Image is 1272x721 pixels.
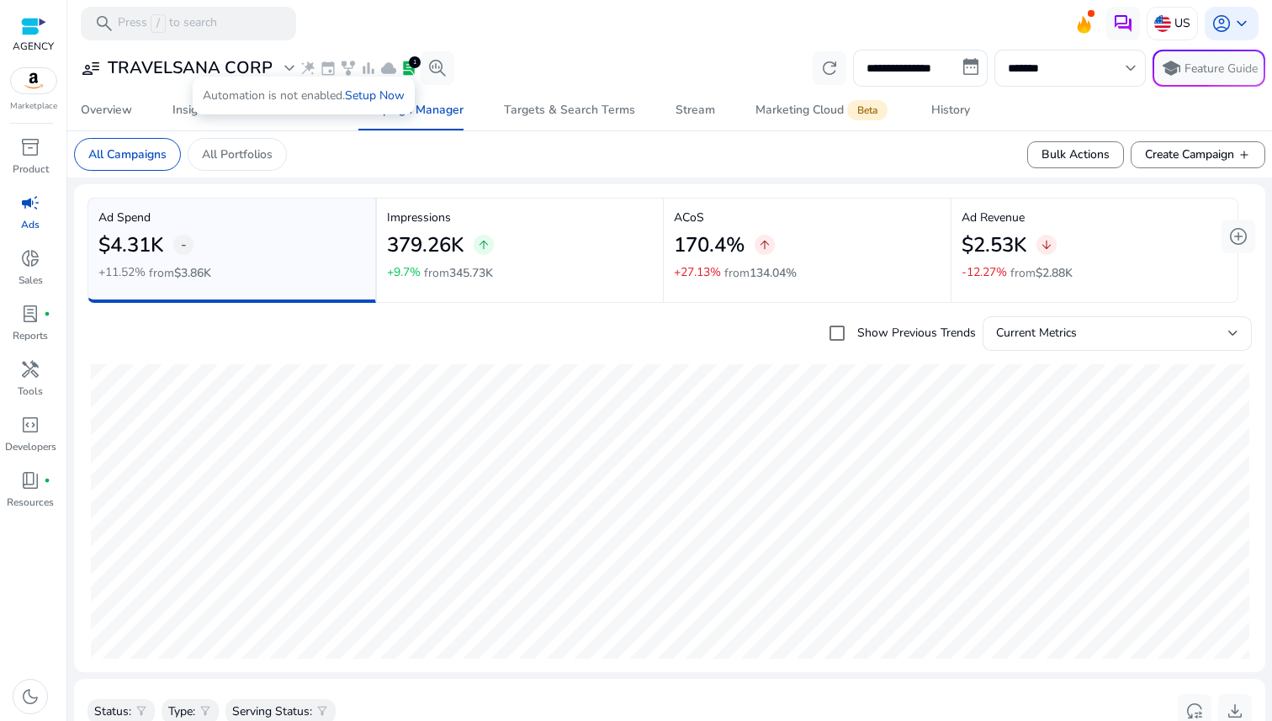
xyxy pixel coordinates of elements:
p: Tools [18,384,43,399]
label: Show Previous Trends [854,324,976,342]
span: event [320,60,337,77]
img: us.svg [1154,15,1171,32]
span: Bulk Actions [1041,146,1110,163]
span: refresh [819,58,840,78]
span: user_attributes [81,58,101,78]
div: Automation [255,104,318,116]
span: lab_profile [400,60,417,77]
button: Bulk Actions [1027,141,1124,168]
button: schoolFeature Guide [1153,50,1265,87]
span: school [1161,58,1181,78]
span: / [151,14,166,33]
p: ACoS [674,209,941,226]
span: download [1225,701,1245,721]
span: arrow_upward [758,238,771,252]
div: Stream [676,104,715,116]
p: from [424,264,493,282]
p: Marketplace [10,100,57,113]
span: code_blocks [20,415,40,435]
div: Targets & Search Terms [504,104,635,116]
p: All Portfolios [202,146,273,163]
p: Product [13,162,49,177]
span: fiber_manual_record [44,310,50,317]
div: History [931,104,970,116]
div: 1 [409,56,421,68]
p: -12.27% [962,267,1007,278]
span: $3.86K [174,265,211,281]
span: arrow_upward [477,238,490,252]
span: filter_alt [199,704,212,718]
p: +9.7% [387,267,421,278]
p: Resources [7,495,54,510]
img: amazon.svg [11,68,56,93]
span: bar_chart [360,60,377,77]
p: +11.52% [98,267,146,278]
p: +27.13% [674,267,721,278]
p: Type: [168,702,195,720]
span: search_insights [427,58,448,78]
span: search [94,13,114,34]
div: Insights [172,104,215,116]
span: 345.73K [449,265,493,281]
span: 134.04% [750,265,797,281]
a: Setup Now [345,87,405,103]
span: fiber_manual_record [44,477,50,484]
span: arrow_downward [1040,238,1053,252]
span: keyboard_arrow_down [1232,13,1252,34]
span: Current Metrics [996,325,1077,341]
span: - [181,235,187,255]
span: add_circle [1228,226,1248,247]
div: Campaign Manager [358,104,464,116]
p: Ads [21,217,40,232]
span: inventory_2 [20,137,40,157]
span: cloud [380,60,397,77]
span: book_4 [20,470,40,490]
span: lab_profile [20,304,40,324]
p: Status: [94,702,131,720]
span: wand_stars [299,60,316,77]
p: AGENCY [13,39,54,54]
p: Ad Spend [98,209,365,226]
h2: 170.4% [674,233,745,257]
h2: $4.31K [98,233,163,257]
span: filter_alt [135,704,148,718]
span: donut_small [20,248,40,268]
span: Create Campaign [1145,146,1251,163]
span: add [1238,148,1251,162]
p: Automation is not enabled. [196,80,411,111]
p: from [149,264,211,282]
p: from [724,264,797,282]
h2: 379.26K [387,233,464,257]
p: US [1174,8,1190,38]
div: Overview [81,104,132,116]
span: Beta [847,100,888,120]
span: expand_more [279,58,299,78]
p: Sales [19,273,43,288]
span: $2.88K [1036,265,1073,281]
div: Marketing Cloud [755,103,891,117]
span: handyman [20,359,40,379]
span: reset_settings [1185,701,1205,721]
span: family_history [340,60,357,77]
button: search_insights [421,51,454,85]
p: All Campaigns [88,146,167,163]
p: Press to search [118,14,217,33]
span: dark_mode [20,687,40,707]
span: keyboard_arrow_down [1121,58,1141,78]
span: filter_alt [315,704,329,718]
button: Create Campaignadd [1131,141,1265,168]
p: Developers [5,439,56,454]
p: Ad Revenue [962,209,1228,226]
span: account_circle [1211,13,1232,34]
span: campaign [20,193,40,213]
h3: TRAVELSANA CORP [108,58,273,78]
p: from [1010,264,1073,282]
p: Feature Guide [1185,61,1258,77]
button: add_circle [1222,220,1255,253]
h2: $2.53K [962,233,1026,257]
p: Reports [13,328,48,343]
button: refresh [813,51,846,85]
p: Serving Status: [232,702,312,720]
p: Impressions [387,209,654,226]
